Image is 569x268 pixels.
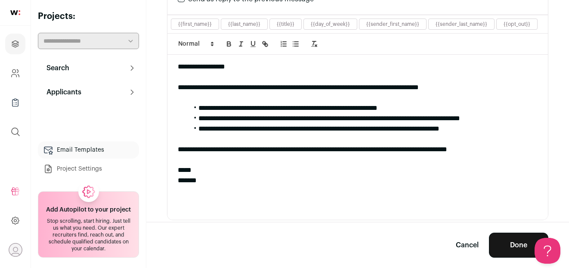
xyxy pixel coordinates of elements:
p: Applicants [41,87,81,97]
button: Applicants [38,84,139,101]
img: wellfound-shorthand-0d5821cbd27db2630d0214b213865d53afaa358527fdda9d0ea32b1df1b89c2c.svg [10,10,20,15]
button: {{first_name}} [178,21,212,28]
h2: Projects: [38,10,139,22]
a: Company and ATS Settings [5,63,25,84]
a: Cancel [456,240,479,250]
iframe: Help Scout Beacon - Open [535,238,560,264]
button: {{sender_last_name}} [436,21,487,28]
button: Done [489,233,548,258]
a: Email Templates [38,141,139,159]
button: {{opt_out}} [504,21,530,28]
a: Company Lists [5,92,25,113]
p: Search [41,63,69,73]
button: {{sender_first_name}} [366,21,419,28]
button: {{day_of_week}} [311,21,350,28]
a: Add Autopilot to your project Stop scrolling, start hiring. Just tell us what you need. Our exper... [38,191,139,258]
h2: Add Autopilot to your project [46,206,131,214]
button: {{last_name}} [228,21,260,28]
div: Stop scrolling, start hiring. Just tell us what you need. Our expert recruiters find, reach out, ... [43,218,133,252]
a: Projects [5,34,25,54]
button: Open dropdown [9,243,22,257]
a: Project Settings [38,160,139,178]
button: Search [38,59,139,77]
button: {{title}} [277,21,294,28]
